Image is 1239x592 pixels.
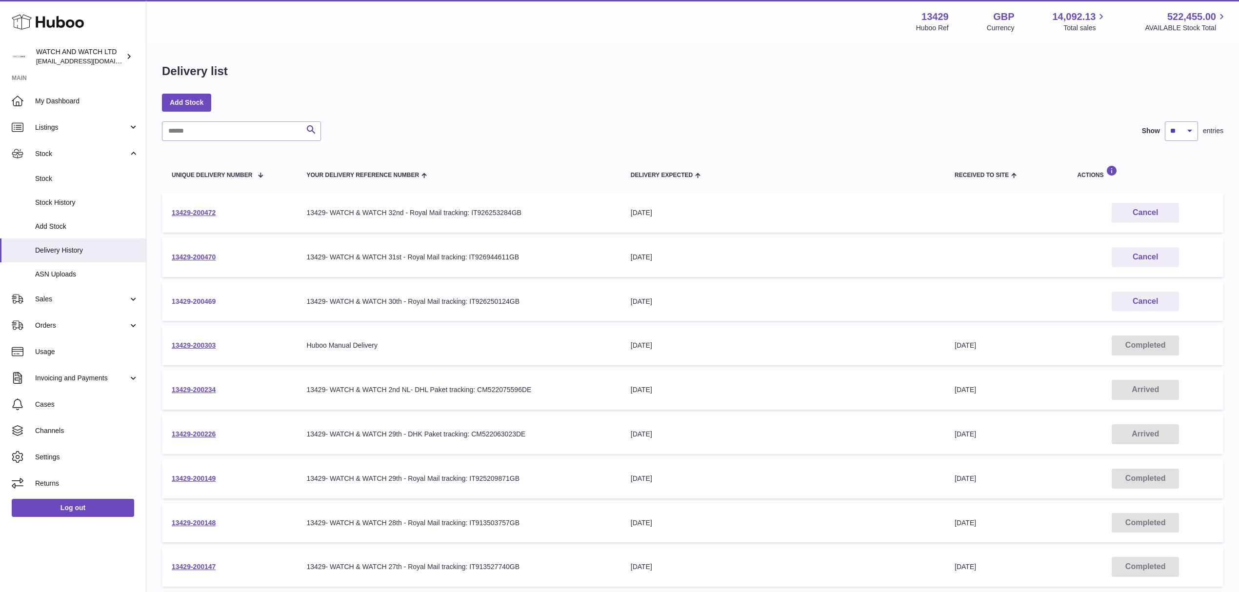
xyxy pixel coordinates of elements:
div: [DATE] [631,562,935,572]
span: [DATE] [955,430,976,438]
a: Log out [12,499,134,516]
div: 13429- WATCH & WATCH 2nd NL- DHL Paket tracking: CM522075596DE [306,385,611,395]
a: 522,455.00 AVAILABLE Stock Total [1145,10,1227,33]
a: 13429-200148 [172,519,216,527]
div: [DATE] [631,474,935,483]
span: AVAILABLE Stock Total [1145,23,1227,33]
a: 13429-200147 [172,563,216,571]
span: Stock [35,174,139,183]
span: [DATE] [955,386,976,394]
a: 13429-200149 [172,474,216,482]
span: Cases [35,400,139,409]
img: internalAdmin-13429@internal.huboo.com [12,49,26,64]
div: 13429- WATCH & WATCH 32nd - Royal Mail tracking: IT926253284GB [306,208,611,217]
span: Listings [35,123,128,132]
strong: 13429 [921,10,949,23]
a: 13429-200226 [172,430,216,438]
span: Invoicing and Payments [35,374,128,383]
div: 13429- WATCH & WATCH 28th - Royal Mail tracking: IT913503757GB [306,518,611,528]
div: 13429- WATCH & WATCH 29th - Royal Mail tracking: IT925209871GB [306,474,611,483]
span: ASN Uploads [35,270,139,279]
a: 13429-200472 [172,209,216,217]
span: Stock [35,149,128,158]
span: Delivery Expected [631,172,693,178]
span: Settings [35,453,139,462]
a: 13429-200469 [172,297,216,305]
span: Received to Site [955,172,1009,178]
span: [DATE] [955,519,976,527]
h1: Delivery list [162,63,228,79]
span: Unique Delivery Number [172,172,252,178]
span: Your Delivery Reference Number [306,172,419,178]
a: 14,092.13 Total sales [1052,10,1107,33]
div: 13429- WATCH & WATCH 30th - Royal Mail tracking: IT926250124GB [306,297,611,306]
div: [DATE] [631,385,935,395]
span: Sales [35,295,128,304]
div: [DATE] [631,430,935,439]
span: [DATE] [955,474,976,482]
label: Show [1142,126,1160,136]
button: Cancel [1112,247,1179,267]
span: [EMAIL_ADDRESS][DOMAIN_NAME] [36,57,143,65]
span: Channels [35,426,139,435]
span: Orders [35,321,128,330]
div: 13429- WATCH & WATCH 31st - Royal Mail tracking: IT926944611GB [306,253,611,262]
a: 13429-200470 [172,253,216,261]
a: 13429-200234 [172,386,216,394]
div: [DATE] [631,253,935,262]
div: [DATE] [631,208,935,217]
button: Cancel [1112,203,1179,223]
span: Add Stock [35,222,139,231]
div: Huboo Manual Delivery [306,341,611,350]
span: Stock History [35,198,139,207]
div: Currency [987,23,1015,33]
span: Returns [35,479,139,488]
div: 13429- WATCH & WATCH 29th - DHK Paket tracking: CM522063023DE [306,430,611,439]
span: Total sales [1063,23,1107,33]
span: entries [1203,126,1223,136]
span: 522,455.00 [1167,10,1216,23]
span: Delivery History [35,246,139,255]
div: [DATE] [631,518,935,528]
button: Cancel [1112,292,1179,312]
div: [DATE] [631,341,935,350]
div: [DATE] [631,297,935,306]
a: 13429-200303 [172,341,216,349]
strong: GBP [993,10,1014,23]
span: [DATE] [955,563,976,571]
span: [DATE] [955,341,976,349]
div: Huboo Ref [916,23,949,33]
div: Actions [1077,165,1214,178]
a: Add Stock [162,94,211,111]
span: My Dashboard [35,97,139,106]
span: 14,092.13 [1052,10,1096,23]
span: Usage [35,347,139,356]
div: 13429- WATCH & WATCH 27th - Royal Mail tracking: IT913527740GB [306,562,611,572]
div: WATCH AND WATCH LTD [36,47,124,66]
